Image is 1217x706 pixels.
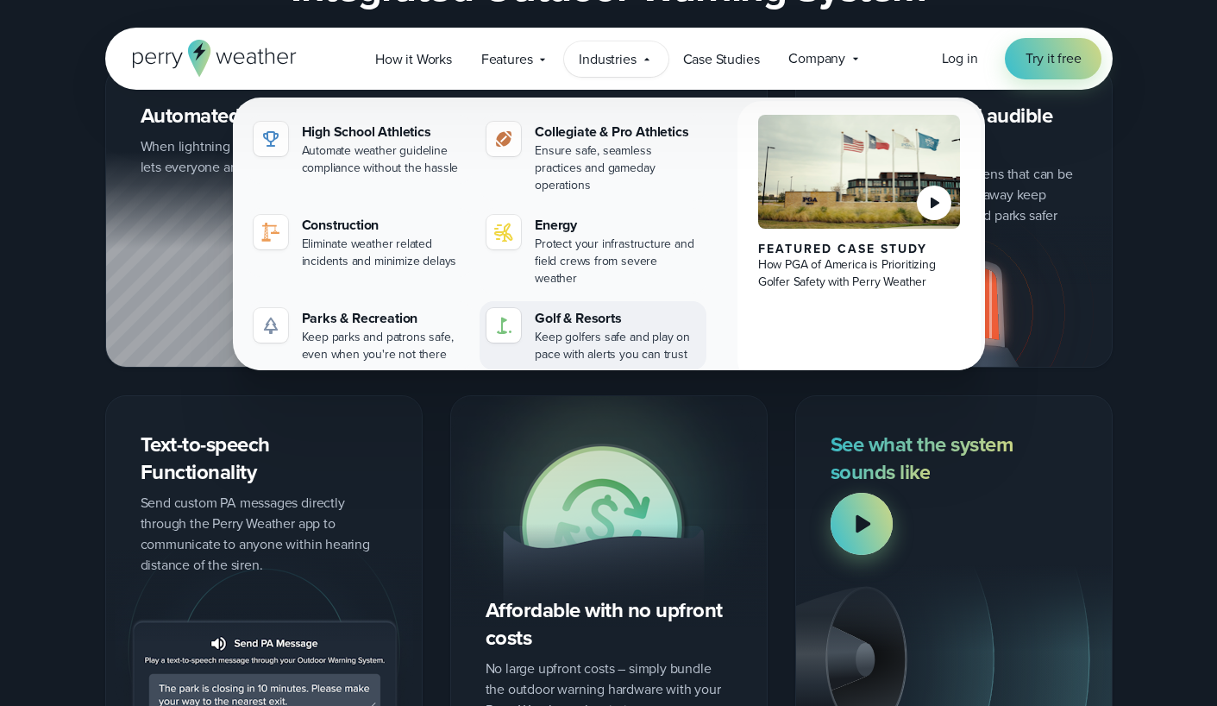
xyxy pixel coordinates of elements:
a: How it Works [361,41,467,77]
a: Case Studies [668,41,775,77]
img: golf-iconV2.svg [493,315,514,336]
span: Features [481,49,533,70]
a: Golf & Resorts Keep golfers safe and play on pace with alerts you can trust [480,301,706,370]
span: Company [788,48,845,69]
div: Featured Case Study [758,243,961,256]
a: Collegiate & Pro Athletics Ensure safe, seamless practices and gameday operations [480,115,706,201]
span: Industries [579,49,636,70]
img: PGA of America, Frisco Campus [758,115,961,229]
div: Collegiate & Pro Athletics [535,122,699,142]
div: Keep parks and patrons safe, even when you're not there [302,329,467,363]
a: High School Athletics Automate weather guideline compliance without the hassle [247,115,474,184]
a: Parks & Recreation Keep parks and patrons safe, even when you're not there [247,301,474,370]
a: PGA of America, Frisco Campus Featured Case Study How PGA of America is Prioritizing Golfer Safet... [737,101,982,384]
div: How PGA of America is Prioritizing Golfer Safety with Perry Weather [758,256,961,291]
a: Construction Eliminate weather related incidents and minimize delays [247,208,474,277]
a: Energy Protect your infrastructure and field crews from severe weather [480,208,706,294]
div: Protect your infrastructure and field crews from severe weather [535,236,699,287]
div: Construction [302,215,467,236]
span: Case Studies [683,49,760,70]
div: Ensure safe, seamless practices and gameday operations [535,142,699,194]
div: Keep golfers safe and play on pace with alerts you can trust [535,329,699,363]
a: Try it free [1005,38,1101,79]
img: highschool-icon.svg [260,129,281,149]
img: noun-crane-7630938-1@2x.svg [260,222,281,243]
div: Eliminate weather related incidents and minimize delays [302,236,467,270]
div: Automate weather guideline compliance without the hassle [302,142,467,177]
div: High School Athletics [302,122,467,142]
a: Log in [942,48,978,69]
img: proathletics-icon@2x-1.svg [493,129,514,149]
img: parks-icon-grey.svg [260,315,281,336]
span: How it Works [375,49,452,70]
div: Energy [535,215,699,236]
span: Log in [942,48,978,68]
span: Try it free [1026,48,1081,69]
div: Golf & Resorts [535,308,699,329]
img: energy-icon@2x-1.svg [493,222,514,243]
div: Parks & Recreation [302,308,467,329]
